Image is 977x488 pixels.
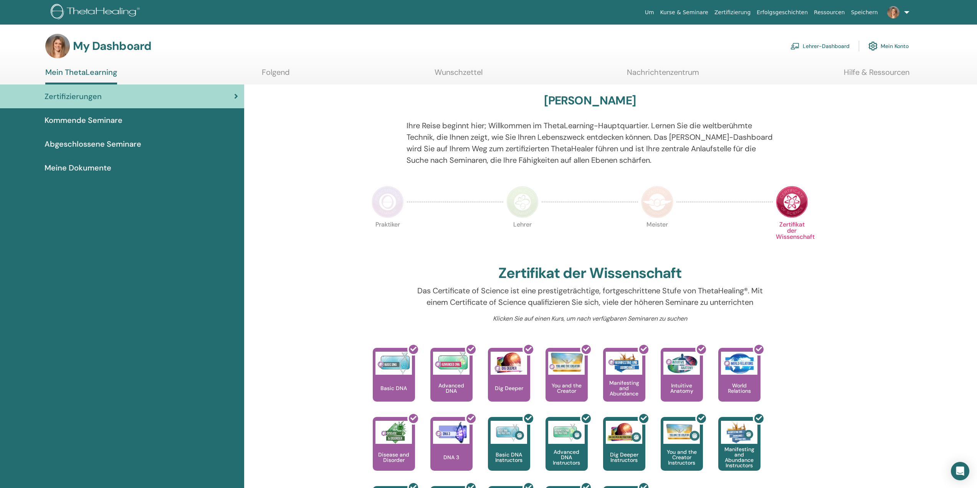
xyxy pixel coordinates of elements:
[45,34,70,58] img: default.jpg
[506,222,539,254] p: Lehrer
[488,348,530,417] a: Dig Deeper Dig Deeper
[603,452,645,463] p: Dig Deeper Instructors
[73,39,151,53] h3: My Dashboard
[641,186,673,218] img: Master
[754,5,811,20] a: Erfolgsgeschichten
[661,348,703,417] a: Intuitive Anatomy Intuitive Anatomy
[606,352,642,375] img: Manifesting and Abundance
[663,352,700,375] img: Intuitive Anatomy
[844,68,909,83] a: Hilfe & Ressourcen
[642,5,657,20] a: Um
[721,421,757,444] img: Manifesting and Abundance Instructors
[373,452,415,463] p: Disease and Disorder
[718,348,760,417] a: World Relations World Relations
[887,6,899,18] img: default.jpg
[848,5,881,20] a: Speichern
[372,186,404,218] img: Practitioner
[433,421,469,444] img: DNA 3
[657,5,711,20] a: Kurse & Seminare
[661,449,703,465] p: You and the Creator Instructors
[603,380,645,396] p: Manifesting and Abundance
[373,348,415,417] a: Basic DNA Basic DNA
[603,348,645,417] a: Manifesting and Abundance Manifesting and Abundance
[45,138,141,150] span: Abgeschlossene Seminare
[51,4,142,21] img: logo.png
[721,352,757,375] img: World Relations
[492,385,526,391] p: Dig Deeper
[407,314,773,323] p: Klicken Sie auf einen Kurs, um nach verfügbaren Seminaren zu suchen
[488,417,530,486] a: Basic DNA Instructors Basic DNA Instructors
[661,383,703,394] p: Intuitive Anatomy
[868,38,909,55] a: Mein Konto
[433,352,469,375] img: Advanced DNA
[506,186,539,218] img: Instructor
[546,417,588,486] a: Advanced DNA Instructors Advanced DNA Instructors
[546,348,588,417] a: You and the Creator You and the Creator
[627,68,699,83] a: Nachrichtenzentrum
[498,265,682,282] h2: Zertifikat der Wissenschaft
[661,417,703,486] a: You and the Creator Instructors You and the Creator Instructors
[718,447,760,468] p: Manifesting and Abundance Instructors
[603,417,645,486] a: Dig Deeper Instructors Dig Deeper Instructors
[372,222,404,254] p: Praktiker
[491,352,527,375] img: Dig Deeper
[546,383,588,394] p: You and the Creator
[776,222,808,254] p: Zertifikat der Wissenschaft
[790,38,850,55] a: Lehrer-Dashboard
[407,120,773,166] p: Ihre Reise beginnt hier; Willkommen im ThetaLearning-Hauptquartier. Lernen Sie die weltberühmte T...
[776,186,808,218] img: Certificate of Science
[811,5,848,20] a: Ressourcen
[430,417,473,486] a: DNA 3 DNA 3
[663,421,700,444] img: You and the Creator Instructors
[790,43,800,50] img: chalkboard-teacher.svg
[544,94,636,108] h3: [PERSON_NAME]
[491,421,527,444] img: Basic DNA Instructors
[45,91,102,102] span: Zertifizierungen
[407,285,773,308] p: Das Certificate of Science ist eine prestigeträchtige, fortgeschrittene Stufe von ThetaHealing®. ...
[546,449,588,465] p: Advanced DNA Instructors
[375,421,412,444] img: Disease and Disorder
[488,452,530,463] p: Basic DNA Instructors
[606,421,642,444] img: Dig Deeper Instructors
[435,68,483,83] a: Wunschzettel
[718,417,760,486] a: Manifesting and Abundance Instructors Manifesting and Abundance Instructors
[45,114,122,126] span: Kommende Seminare
[548,352,585,373] img: You and the Creator
[262,68,290,83] a: Folgend
[45,162,111,174] span: Meine Dokumente
[641,222,673,254] p: Meister
[45,68,117,84] a: Mein ThetaLearning
[718,383,760,394] p: World Relations
[711,5,754,20] a: Zertifizierung
[868,40,878,53] img: cog.svg
[951,462,969,480] div: Open Intercom Messenger
[548,421,585,444] img: Advanced DNA Instructors
[430,383,473,394] p: Advanced DNA
[373,417,415,486] a: Disease and Disorder Disease and Disorder
[375,352,412,375] img: Basic DNA
[430,348,473,417] a: Advanced DNA Advanced DNA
